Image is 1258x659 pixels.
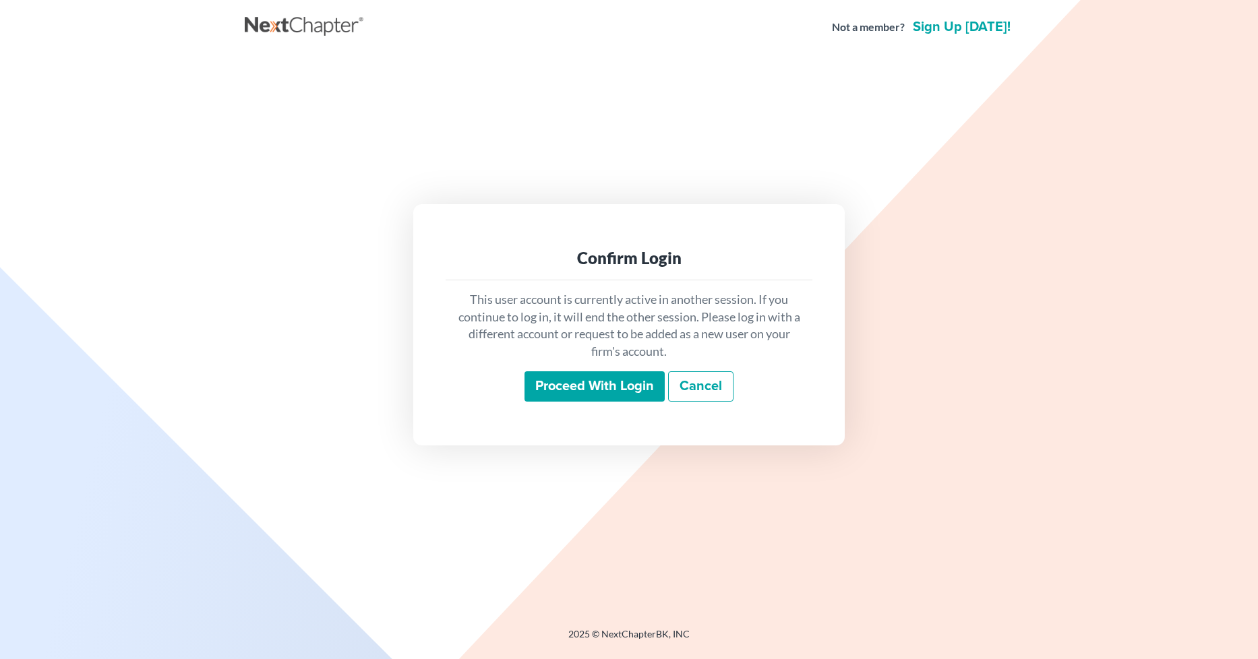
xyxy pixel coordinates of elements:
[456,247,802,269] div: Confirm Login
[456,291,802,360] p: This user account is currently active in another session. If you continue to log in, it will end ...
[525,371,665,402] input: Proceed with login
[668,371,733,402] a: Cancel
[910,20,1013,34] a: Sign up [DATE]!
[245,627,1013,652] div: 2025 © NextChapterBK, INC
[832,20,905,35] strong: Not a member?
